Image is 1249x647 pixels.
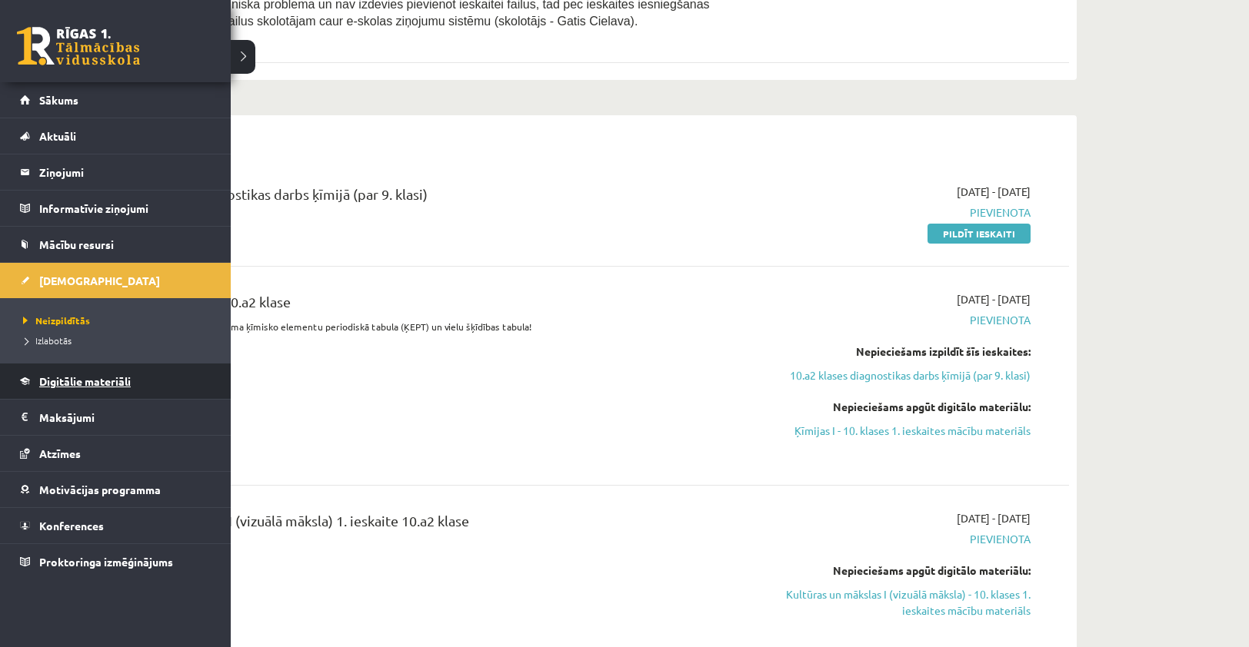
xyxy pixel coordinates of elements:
span: Motivācijas programma [39,483,161,496]
a: Kultūras un mākslas I (vizuālā māksla) - 10. klases 1. ieskaites mācību materiāls [741,586,1031,619]
span: [DATE] - [DATE] [957,184,1031,200]
a: Ķīmijas I - 10. klases 1. ieskaites mācību materiāls [741,423,1031,439]
a: Konferences [20,508,211,543]
div: Ķīmija 1. ieskaite 10.a2 klase [115,291,718,320]
div: Nepieciešams izpildīt šīs ieskaites: [741,343,1031,360]
span: Aktuāli [39,129,76,143]
span: Izlabotās [19,334,72,347]
a: Digitālie materiāli [20,363,211,399]
span: Sākums [39,93,78,107]
a: [DEMOGRAPHIC_DATA] [20,263,211,298]
span: Neizpildītās [19,314,90,327]
div: Nepieciešams apgūt digitālo materiālu: [741,399,1031,415]
a: Proktoringa izmēģinājums [20,544,211,579]
p: Pildot ieskaiti ir nepieciešama ķīmisko elementu periodiskā tabula (ĶEPT) un vielu šķīdības tabula! [115,320,718,333]
a: Mācību resursi [20,227,211,262]
div: Nepieciešams apgūt digitālo materiālu: [741,562,1031,579]
a: Sākums [20,82,211,118]
span: Konferences [39,519,104,533]
a: Ziņojumi [20,154,211,190]
span: [DATE] - [DATE] [957,291,1031,307]
span: Pievienota [741,531,1031,547]
legend: Informatīvie ziņojumi [39,191,211,226]
span: Pievienota [741,204,1031,221]
a: Aktuāli [20,118,211,154]
div: 10.a2 klases diagnostikas darbs ķīmijā (par 9. klasi) [115,184,718,212]
span: Mācību resursi [39,237,114,251]
span: [DEMOGRAPHIC_DATA] [39,274,160,287]
a: Maksājumi [20,400,211,435]
a: Motivācijas programma [20,472,211,507]
a: Izlabotās [19,333,215,347]
div: Kultūra un māksla I (vizuālā māksla) 1. ieskaite 10.a2 klase [115,510,718,539]
legend: Maksājumi [39,400,211,435]
span: Digitālie materiāli [39,374,131,388]
a: Neizpildītās [19,314,215,327]
a: Rīgas 1. Tālmācības vidusskola [17,27,140,65]
span: [DATE] - [DATE] [957,510,1031,526]
span: Atzīmes [39,446,81,460]
span: Proktoringa izmēģinājums [39,555,173,569]
legend: Ziņojumi [39,154,211,190]
a: Informatīvie ziņojumi [20,191,211,226]
span: Pievienota [741,312,1031,328]
a: 10.a2 klases diagnostikas darbs ķīmijā (par 9. klasi) [741,367,1031,383]
a: Atzīmes [20,436,211,471]
a: Pildīt ieskaiti [928,224,1031,244]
